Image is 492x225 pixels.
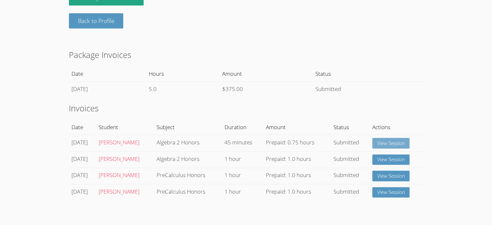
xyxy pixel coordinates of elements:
td: 5.0 [146,81,220,96]
th: Status [331,120,370,135]
div: [DATE] [71,171,93,180]
td: PreCalculus Honors [154,184,222,200]
div: [DATE] [71,154,93,164]
div: [DATE] [71,187,93,197]
td: Prepaid: 1.0 hours [263,151,331,168]
div: [DATE] [71,138,93,147]
a: View Session [372,138,410,149]
a: [PERSON_NAME] [99,155,139,163]
a: View Session [372,171,410,181]
a: Back to Profile [69,13,124,28]
td: Submitted [331,135,370,151]
th: Student [96,120,154,135]
td: Submitted [313,81,423,96]
td: Submitted [331,151,370,168]
td: Prepaid: 0.75 hours [263,135,331,151]
a: View Session [372,187,410,198]
th: Subject [154,120,222,135]
td: 1 hour [222,184,263,200]
td: 45 minutes [222,135,263,151]
th: Amount [263,120,331,135]
h2: Invoices [69,102,423,114]
td: 1 hour [222,151,263,168]
th: Duration [222,120,263,135]
td: $375.00 [220,81,313,96]
td: Prepaid: 1.0 hours [263,184,331,200]
td: Algebra 2 Honors [154,151,222,168]
td: Submitted [331,184,370,200]
td: PreCalculus Honors [154,168,222,184]
td: Submitted [331,168,370,184]
td: 1 hour [222,168,263,184]
th: Date [69,67,146,82]
td: Prepaid: 1.0 hours [263,168,331,184]
a: [PERSON_NAME] [99,188,139,195]
div: [DATE] [71,84,143,94]
th: Status [313,67,423,82]
th: Amount [220,67,313,82]
a: [PERSON_NAME] [99,139,139,146]
th: Date [69,120,96,135]
a: View Session [372,154,410,165]
td: Algebra 2 Honors [154,135,222,151]
th: Actions [369,120,423,135]
h2: Package Invoices [69,49,423,61]
th: Hours [146,67,220,82]
a: [PERSON_NAME] [99,171,139,179]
